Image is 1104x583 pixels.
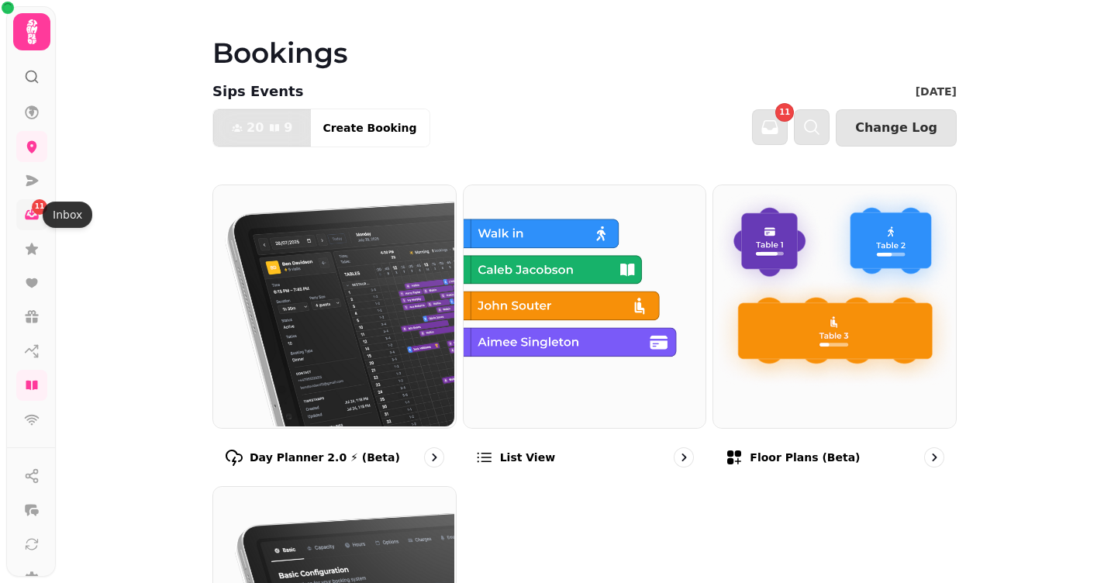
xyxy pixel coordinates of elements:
[35,202,45,212] span: 11
[323,122,416,133] span: Create Booking
[247,122,264,134] span: 20
[212,81,303,102] p: Sips Events
[836,109,957,147] button: Change Log
[779,109,790,116] span: 11
[462,184,705,426] img: List view
[500,450,555,465] p: List view
[43,202,92,228] div: Inbox
[712,184,954,426] img: Floor Plans (beta)
[676,450,692,465] svg: go to
[212,184,454,426] img: Day Planner 2.0 ⚡ (Beta)
[463,185,707,480] a: List viewList view
[212,185,457,480] a: Day Planner 2.0 ⚡ (Beta)Day Planner 2.0 ⚡ (Beta)
[916,84,957,99] p: [DATE]
[250,450,400,465] p: Day Planner 2.0 ⚡ (Beta)
[284,122,292,134] span: 9
[926,450,942,465] svg: go to
[310,109,429,147] button: Create Booking
[16,199,47,230] a: 11
[712,185,957,480] a: Floor Plans (beta)Floor Plans (beta)
[750,450,860,465] p: Floor Plans (beta)
[426,450,442,465] svg: go to
[855,122,937,134] span: Change Log
[213,109,311,147] button: 209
